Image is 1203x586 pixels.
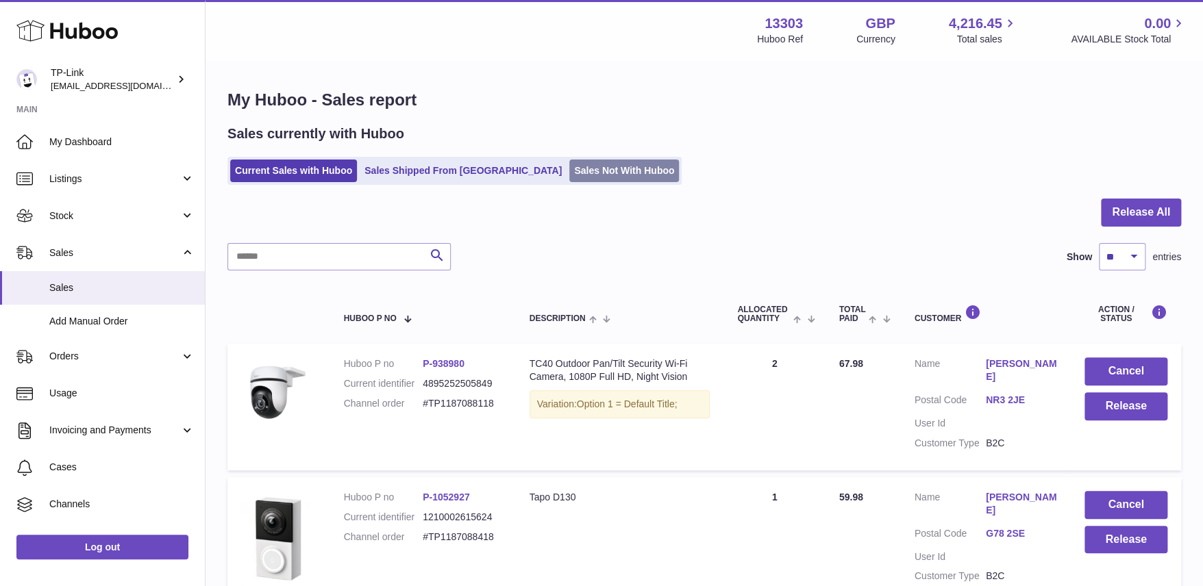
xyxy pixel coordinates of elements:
[49,461,195,474] span: Cases
[856,33,895,46] div: Currency
[1084,357,1167,385] button: Cancel
[344,491,423,504] dt: Huboo P no
[423,531,501,544] dd: #TP1187088418
[915,527,986,544] dt: Postal Code
[1067,251,1092,264] label: Show
[344,314,397,323] span: Huboo P no
[49,281,195,294] span: Sales
[49,173,180,186] span: Listings
[49,209,180,222] span: Stock
[344,357,423,370] dt: Huboo P no
[230,160,357,182] a: Current Sales with Huboo
[530,491,710,504] div: Tapo D130
[949,14,1002,33] span: 4,216.45
[16,69,37,90] img: gaby.chen@tp-link.com
[344,377,423,390] dt: Current identifier
[865,14,895,33] strong: GBP
[723,344,825,470] td: 2
[986,394,1057,407] a: NR3 2JE
[423,492,470,502] a: P-1052927
[915,357,986,387] dt: Name
[1084,526,1167,554] button: Release
[1084,305,1167,323] div: Action / Status
[530,390,710,418] div: Variation:
[956,33,1017,46] span: Total sales
[915,394,986,410] dt: Postal Code
[530,357,710,383] div: TC40 Outdoor Pan/Tilt Security Wi-Fi Camera, 1080P Full HD, Night Vision
[344,531,423,544] dt: Channel order
[986,437,1057,450] dd: B2C
[986,527,1057,540] a: G78 2SE
[344,511,423,524] dt: Current identifier
[360,160,567,182] a: Sales Shipped From [GEOGRAPHIC_DATA]
[51,66,174,92] div: TP-Link
[241,357,310,426] img: Tapo_C500_EU_1.2_overview_01_large_20231012034142b.jpg
[1071,14,1187,46] a: 0.00 AVAILABLE Stock Total
[915,417,986,430] dt: User Id
[765,14,803,33] strong: 13303
[915,550,986,563] dt: User Id
[569,160,679,182] a: Sales Not With Huboo
[423,397,501,410] dd: #TP1187088118
[1084,491,1167,519] button: Cancel
[949,14,1018,46] a: 4,216.45 Total sales
[915,570,986,583] dt: Customer Type
[839,492,863,502] span: 59.98
[344,397,423,410] dt: Channel order
[839,305,866,323] span: Total paid
[530,314,586,323] span: Description
[737,305,790,323] span: ALLOCATED Quantity
[839,358,863,369] span: 67.98
[423,358,464,369] a: P-938980
[1084,392,1167,420] button: Release
[16,535,188,559] a: Log out
[423,377,501,390] dd: 4895252505849
[227,89,1181,111] h1: My Huboo - Sales report
[986,357,1057,383] a: [PERSON_NAME]
[757,33,803,46] div: Huboo Ref
[986,570,1057,583] dd: B2C
[1101,199,1181,227] button: Release All
[49,424,180,437] span: Invoicing and Payments
[986,491,1057,517] a: [PERSON_NAME]
[1071,33,1187,46] span: AVAILABLE Stock Total
[1152,251,1181,264] span: entries
[577,398,678,409] span: Option 1 = Default Title;
[49,387,195,400] span: Usage
[49,246,180,259] span: Sales
[49,315,195,328] span: Add Manual Order
[1144,14,1171,33] span: 0.00
[49,350,180,363] span: Orders
[915,305,1057,323] div: Customer
[241,491,310,586] img: 1753363116.jpg
[49,498,195,511] span: Channels
[51,80,201,91] span: [EMAIL_ADDRESS][DOMAIN_NAME]
[915,437,986,450] dt: Customer Type
[915,491,986,520] dt: Name
[49,136,195,149] span: My Dashboard
[227,125,404,143] h2: Sales currently with Huboo
[423,511,501,524] dd: 1210002615624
